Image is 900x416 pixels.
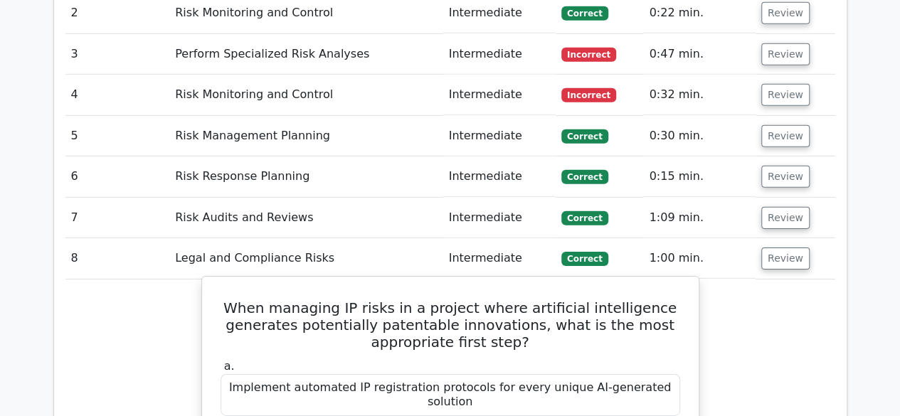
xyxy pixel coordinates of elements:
[169,156,443,197] td: Risk Response Planning
[443,116,556,156] td: Intermediate
[443,75,556,115] td: Intermediate
[643,34,755,75] td: 0:47 min.
[643,156,755,197] td: 0:15 min.
[761,166,810,188] button: Review
[561,88,616,102] span: Incorrect
[643,238,755,279] td: 1:00 min.
[443,34,556,75] td: Intermediate
[169,75,443,115] td: Risk Monitoring and Control
[65,75,170,115] td: 4
[169,198,443,238] td: Risk Audits and Reviews
[65,238,170,279] td: 8
[561,48,616,62] span: Incorrect
[643,75,755,115] td: 0:32 min.
[561,252,608,266] span: Correct
[65,156,170,197] td: 6
[761,2,810,24] button: Review
[561,6,608,21] span: Correct
[65,34,170,75] td: 3
[219,299,682,351] h5: When managing IP risks in a project where artificial intelligence generates potentially patentabl...
[643,198,755,238] td: 1:09 min.
[561,170,608,184] span: Correct
[169,238,443,279] td: Legal and Compliance Risks
[561,129,608,144] span: Correct
[443,198,556,238] td: Intermediate
[443,156,556,197] td: Intermediate
[761,84,810,106] button: Review
[761,43,810,65] button: Review
[65,198,170,238] td: 7
[443,238,556,279] td: Intermediate
[761,247,810,270] button: Review
[761,125,810,147] button: Review
[761,207,810,229] button: Review
[643,116,755,156] td: 0:30 min.
[224,359,235,373] span: a.
[169,34,443,75] td: Perform Specialized Risk Analyses
[65,116,170,156] td: 5
[561,211,608,225] span: Correct
[169,116,443,156] td: Risk Management Planning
